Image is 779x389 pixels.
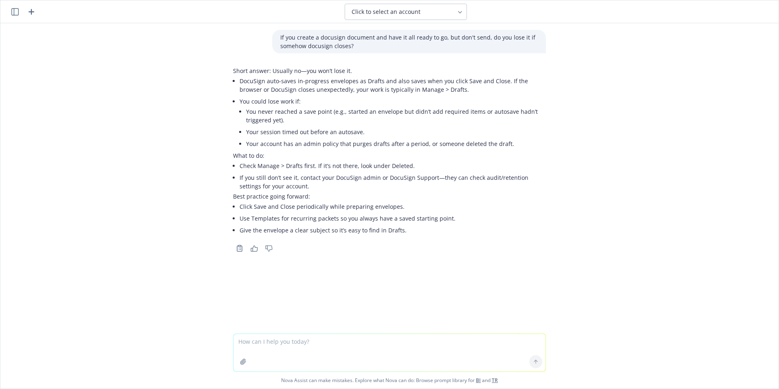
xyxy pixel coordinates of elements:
[233,151,546,160] p: What to do:
[280,33,538,50] p: If you create a docusign document and have it all ready to go, but don't send, do you lose it if ...
[240,224,546,236] li: Give the envelope a clear subject so it’s easy to find in Drafts.
[233,192,546,201] p: Best practice going forward:
[240,75,546,95] li: DocuSign auto-saves in-progress envelopes as Drafts and also saves when you click Save and Close....
[240,201,546,212] li: Click Save and Close periodically while preparing envelopes.
[345,4,467,20] button: Click to select an account
[236,245,243,252] svg: Copy to clipboard
[246,126,546,138] li: Your session timed out before an autosave.
[476,377,481,384] a: BI
[246,138,546,150] li: Your account has an admin policy that purges drafts after a period, or someone deleted the draft.
[352,8,420,16] span: Click to select an account
[240,160,546,172] li: Check Manage > Drafts first. If it’s not there, look under Deleted.
[262,243,275,254] button: Thumbs down
[4,372,775,389] span: Nova Assist can make mistakes. Explore what Nova can do: Browse prompt library for and
[246,106,546,126] li: You never reached a save point (e.g., started an envelope but didn’t add required items or autosa...
[492,377,498,384] a: TR
[240,95,546,151] li: You could lose work if:
[240,212,546,224] li: Use Templates for recurring packets so you always have a saved starting point.
[233,66,546,75] p: Short answer: Usually no—you won’t lose it.
[240,172,546,192] li: If you still don’t see it, contact your DocuSign admin or DocuSign Support—they can check audit/r...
